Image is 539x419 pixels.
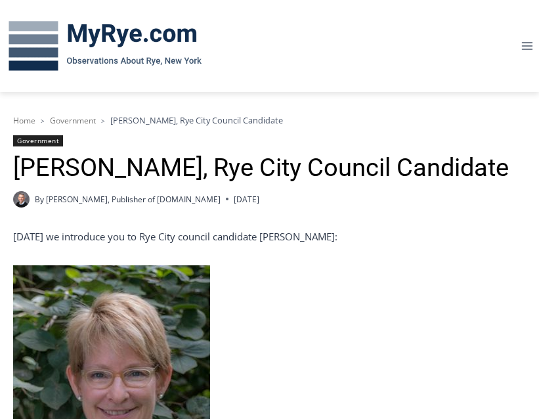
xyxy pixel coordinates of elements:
[46,194,221,205] a: [PERSON_NAME], Publisher of [DOMAIN_NAME]
[13,153,526,183] h1: [PERSON_NAME], Rye City Council Candidate
[13,135,63,146] a: Government
[110,114,283,126] span: [PERSON_NAME], Rye City Council Candidate
[13,191,30,208] a: Author image
[101,116,105,125] span: >
[41,116,45,125] span: >
[515,35,539,56] button: Open menu
[13,115,35,126] a: Home
[35,193,44,206] span: By
[234,193,259,206] time: [DATE]
[50,115,96,126] a: Government
[13,229,526,244] p: [DATE] we introduce you to Rye City council candidate [PERSON_NAME]:
[13,114,526,127] nav: Breadcrumbs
